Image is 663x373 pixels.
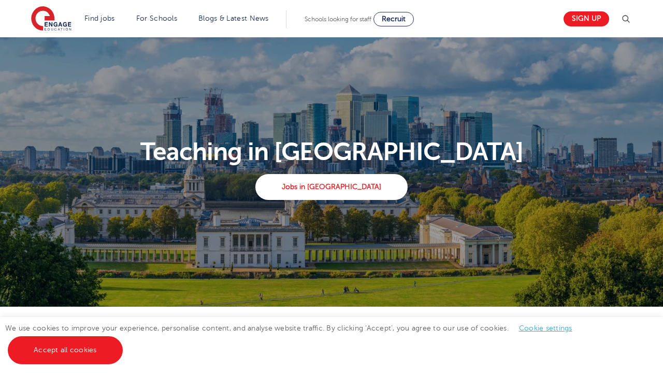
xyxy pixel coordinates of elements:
[519,324,572,332] a: Cookie settings
[136,15,177,22] a: For Schools
[25,139,638,164] p: Teaching in [GEOGRAPHIC_DATA]
[5,324,583,354] span: We use cookies to improve your experience, personalise content, and analyse website traffic. By c...
[255,174,407,200] a: Jobs in [GEOGRAPHIC_DATA]
[564,11,609,26] a: Sign up
[198,15,269,22] a: Blogs & Latest News
[31,6,71,32] img: Engage Education
[84,15,115,22] a: Find jobs
[8,336,123,364] a: Accept all cookies
[382,15,406,23] span: Recruit
[373,12,414,26] a: Recruit
[305,16,371,23] span: Schools looking for staff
